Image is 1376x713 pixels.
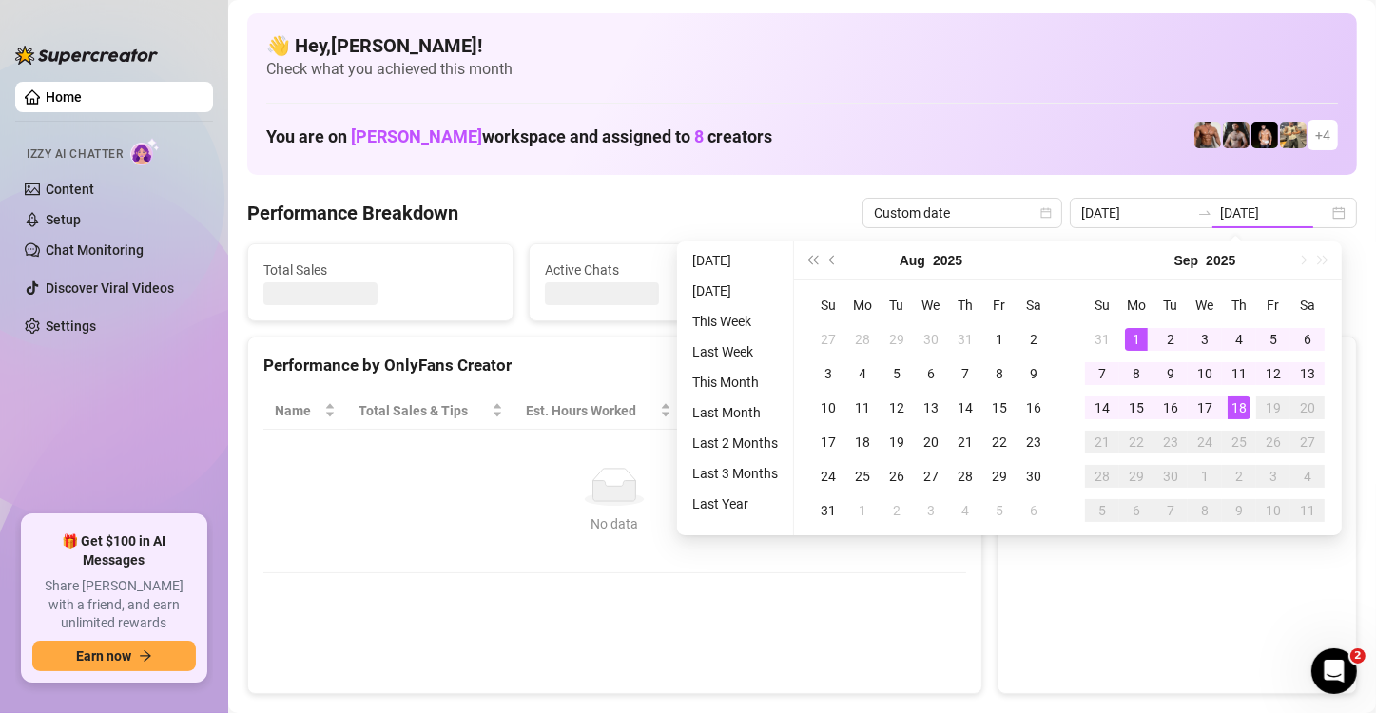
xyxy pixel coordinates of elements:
th: Chat Conversion [809,393,965,430]
span: 2 [1350,648,1366,664]
span: Share [PERSON_NAME] with a friend, and earn unlimited rewards [32,577,196,633]
img: logo-BBDzfeDw.svg [15,46,158,65]
input: End date [1220,202,1328,223]
a: Chat Monitoring [46,242,144,258]
span: Check what you achieved this month [266,59,1338,80]
div: Est. Hours Worked [526,400,656,421]
span: Custom date [874,199,1051,227]
input: Start date [1081,202,1190,223]
span: Earn now [76,648,131,664]
span: Chat Conversion [821,400,939,421]
a: Setup [46,212,81,227]
img: David [1194,122,1221,148]
button: Earn nowarrow-right [32,641,196,671]
span: Name [275,400,320,421]
div: Sales by OnlyFans Creator [1014,353,1341,378]
a: Content [46,182,94,197]
span: + 4 [1315,125,1330,145]
div: Performance by OnlyFans Creator [263,353,966,378]
span: to [1197,205,1212,221]
span: arrow-right [139,649,152,663]
th: Total Sales & Tips [347,393,514,430]
img: AI Chatter [130,138,160,165]
img: Novela_Papi [1251,122,1278,148]
h4: 👋 Hey, [PERSON_NAME] ! [266,32,1338,59]
th: Sales / Hour [683,393,810,430]
img: Marcus [1223,122,1250,148]
th: Name [263,393,347,430]
span: Total Sales [263,260,497,280]
a: Discover Viral Videos [46,280,174,296]
span: swap-right [1197,205,1212,221]
span: Total Sales & Tips [359,400,488,421]
span: Active Chats [545,260,779,280]
span: Sales / Hour [694,400,784,421]
span: Messages Sent [826,260,1060,280]
span: 🎁 Get $100 in AI Messages [32,532,196,569]
a: Settings [46,318,96,334]
span: calendar [1040,207,1052,219]
iframe: Intercom live chat [1311,648,1357,694]
span: 8 [694,126,704,146]
h4: Performance Breakdown [247,200,458,226]
h1: You are on workspace and assigned to creators [266,126,772,147]
a: Home [46,89,82,105]
img: Mr [1280,122,1307,148]
div: No data [282,513,947,534]
span: Izzy AI Chatter [27,145,123,164]
span: [PERSON_NAME] [351,126,482,146]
